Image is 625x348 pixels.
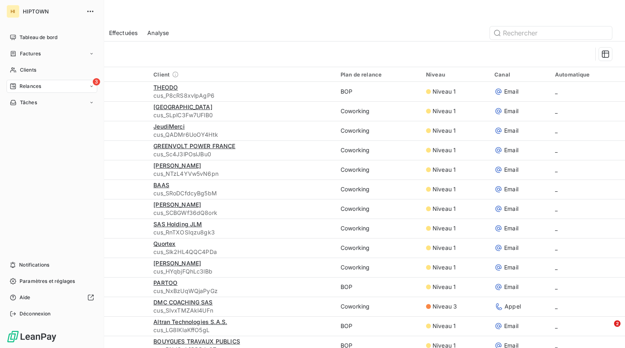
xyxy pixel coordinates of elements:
span: _ [555,147,557,153]
span: _ [555,107,557,114]
span: cus_HYqbjFQhLc3lBb [153,267,331,276]
span: Relances [20,83,41,90]
span: Niveau 1 [433,88,456,96]
span: _ [555,166,557,173]
span: Déconnexion [20,310,51,317]
span: Niveau 1 [433,166,456,174]
td: BOP [336,82,421,101]
span: Email [504,224,518,232]
div: Canal [494,71,545,78]
span: cus_QADMr6UoOY4Htk [153,131,331,139]
span: Email [504,146,518,154]
span: JeudiMerci [153,123,185,130]
span: cus_P8cRS8xvlpAgP6 [153,92,331,100]
span: _ [555,322,557,329]
span: Effectuées [109,29,138,37]
div: Plan de relance [341,71,416,78]
span: cus_NTzL4YVw5vN6pn [153,170,331,178]
span: Email [504,322,518,330]
span: DMC COACHING SAS [153,299,212,306]
span: Email [504,244,518,252]
span: _ [555,225,557,232]
span: Email [504,283,518,291]
span: Niveau 1 [433,244,456,252]
a: Factures [7,47,97,60]
span: cus_LG8IKIaKffO5gL [153,326,331,334]
span: Email [504,166,518,174]
span: Paramètres et réglages [20,278,75,285]
span: Tableau de bord [20,34,57,41]
input: Rechercher [490,26,612,39]
span: cus_NxBzUqWQjaPyGz [153,287,331,295]
span: Altran Technologies S.A.S. [153,318,227,325]
span: _ [555,264,557,271]
span: [PERSON_NAME] [153,260,201,267]
span: _ [555,127,557,134]
span: Appel [505,302,521,311]
a: Aide [7,291,97,304]
span: Tâches [20,99,37,106]
span: cus_RnTXOSIqzu8gk3 [153,228,331,236]
span: Email [504,185,518,193]
span: _ [555,244,557,251]
span: Aide [20,294,31,301]
div: HI [7,5,20,18]
span: BOUYGUES TRAVAUX PUBLICS [153,338,240,345]
span: Niveau 1 [433,322,456,330]
div: Automatique [555,71,620,78]
a: Clients [7,63,97,77]
span: Client [153,71,170,78]
td: Coworking [336,179,421,199]
span: Factures [20,50,41,57]
span: 2 [614,320,621,327]
span: Quortex [153,240,175,247]
span: Email [504,107,518,115]
span: Niveau 1 [433,283,456,291]
span: _ [555,186,557,193]
td: Coworking [336,238,421,258]
span: _ [555,88,557,95]
td: Coworking [336,297,421,316]
span: Analyse [147,29,169,37]
span: Niveau 1 [433,205,456,213]
span: Niveau 1 [433,127,456,135]
span: [PERSON_NAME] [153,162,201,169]
span: GREENVOLT POWER FRANCE [153,142,235,149]
span: cus_SCBGWf36dQ8ork [153,209,331,217]
span: Niveau 1 [433,263,456,271]
span: Email [504,263,518,271]
a: Tâches [7,96,97,109]
span: Clients [20,66,36,74]
span: Email [504,127,518,135]
span: 3 [93,78,100,85]
span: cus_SIvxTMZAkl4UFn [153,306,331,315]
span: HIPTOWN [23,8,81,15]
span: Notifications [19,261,49,269]
span: Email [504,205,518,213]
span: Niveau 1 [433,107,456,115]
div: Niveau [426,71,485,78]
iframe: Intercom live chat [597,320,617,340]
td: BOP [336,277,421,297]
span: PARTOO [153,279,177,286]
span: cus_Slk2HL4QQC4PDa [153,248,331,256]
span: Niveau 1 [433,146,456,154]
td: Coworking [336,219,421,238]
td: Coworking [336,140,421,160]
span: SAS Holding JLM [153,221,202,228]
span: [PERSON_NAME] [153,201,201,208]
span: _ [555,283,557,290]
td: Coworking [336,258,421,277]
td: BOP [336,316,421,336]
span: _ [555,205,557,212]
span: _ [555,303,557,310]
span: THEODO [153,84,178,91]
td: Coworking [336,101,421,121]
span: cus_SLplC3Fw7UFlB0 [153,111,331,119]
span: Niveau 1 [433,224,456,232]
td: Coworking [336,121,421,140]
span: cus_Sc4J3lPOslJBu0 [153,150,331,158]
a: Paramètres et réglages [7,275,97,288]
a: Tableau de bord [7,31,97,44]
img: Logo LeanPay [7,330,57,343]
